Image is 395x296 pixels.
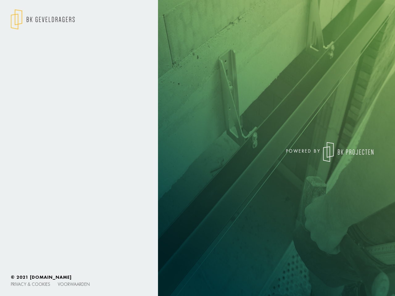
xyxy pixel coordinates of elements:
img: logo [323,142,373,162]
a: Voorwaarden [58,281,90,287]
h6: © 2021 [DOMAIN_NAME] [11,274,384,280]
img: logo [11,9,75,30]
div: powered by [202,142,373,162]
a: Privacy & cookies [11,281,50,287]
